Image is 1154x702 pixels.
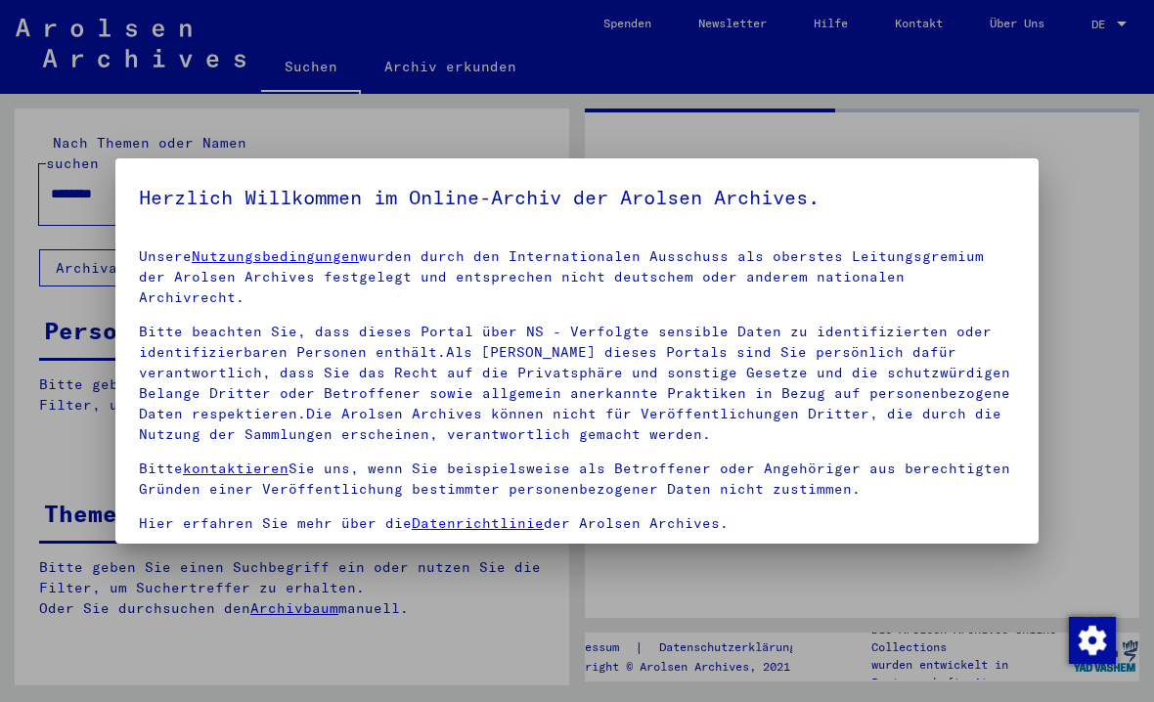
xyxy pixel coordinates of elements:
[412,514,544,532] a: Datenrichtlinie
[1069,617,1116,664] img: Zustimmung ändern
[139,513,1015,534] p: Hier erfahren Sie mehr über die der Arolsen Archives.
[139,182,1015,213] h5: Herzlich Willkommen im Online-Archiv der Arolsen Archives.
[192,247,359,265] a: Nutzungsbedingungen
[139,246,1015,308] p: Unsere wurden durch den Internationalen Ausschuss als oberstes Leitungsgremium der Arolsen Archiv...
[1068,616,1115,663] div: Zustimmung ändern
[139,322,1015,445] p: Bitte beachten Sie, dass dieses Portal über NS - Verfolgte sensible Daten zu identifizierten oder...
[183,460,288,477] a: kontaktieren
[139,459,1015,500] p: Bitte Sie uns, wenn Sie beispielsweise als Betroffener oder Angehöriger aus berechtigten Gründen ...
